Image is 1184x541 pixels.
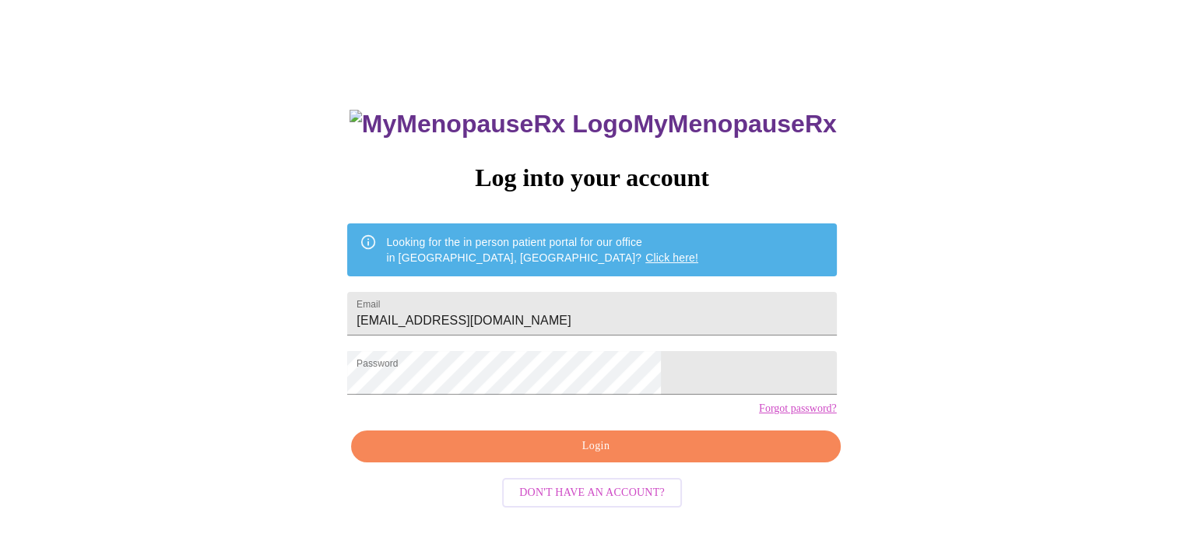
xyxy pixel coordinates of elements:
[347,163,836,192] h3: Log into your account
[386,228,698,272] div: Looking for the in person patient portal for our office in [GEOGRAPHIC_DATA], [GEOGRAPHIC_DATA]?
[350,110,633,139] img: MyMenopauseRx Logo
[759,402,837,415] a: Forgot password?
[519,483,665,503] span: Don't have an account?
[498,484,686,497] a: Don't have an account?
[502,478,682,508] button: Don't have an account?
[351,430,840,462] button: Login
[645,251,698,264] a: Click here!
[369,437,822,456] span: Login
[350,110,837,139] h3: MyMenopauseRx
